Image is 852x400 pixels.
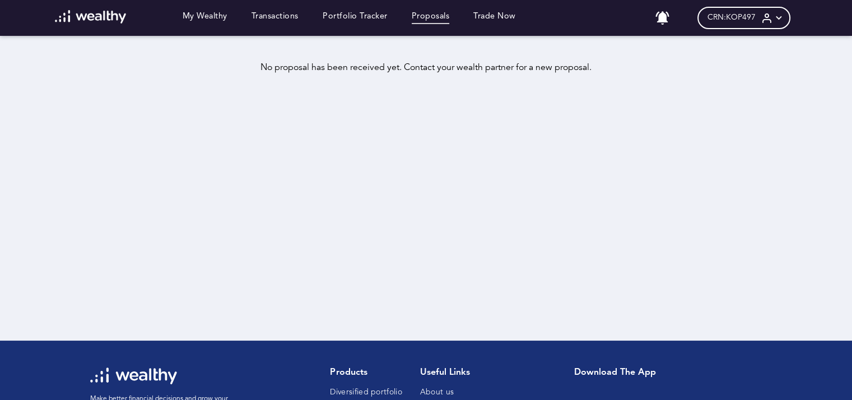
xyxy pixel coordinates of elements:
a: Portfolio Tracker [323,12,388,24]
div: No proposal has been received yet. Contact your wealth partner for a new proposal. [27,63,825,73]
span: CRN: KOP497 [707,13,756,22]
h1: Useful Links [420,368,483,378]
a: Trade Now [473,12,516,24]
a: Proposals [412,12,450,24]
img: wl-logo-white.svg [55,10,126,24]
a: My Wealthy [183,12,227,24]
a: Transactions [252,12,299,24]
h1: Products [330,368,402,378]
h1: Download the app [574,368,753,378]
a: About us [420,388,454,396]
a: Diversified portfolio [330,388,402,396]
img: wl-logo-white.svg [90,368,177,384]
